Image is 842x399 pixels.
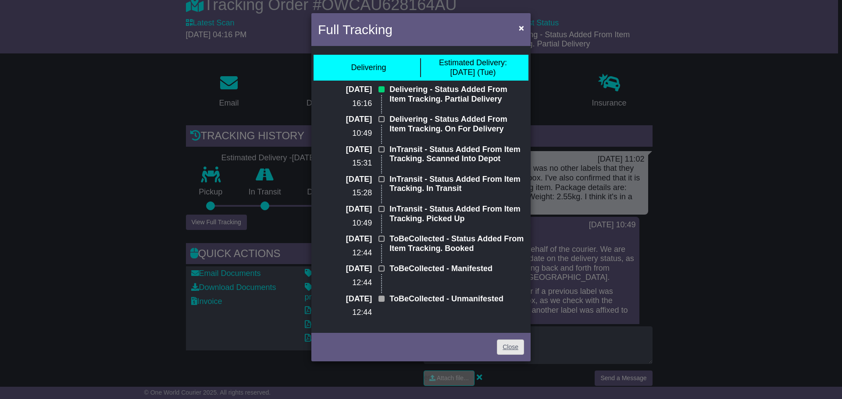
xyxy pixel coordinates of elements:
p: 12:44 [318,308,372,318]
p: [DATE] [318,85,372,95]
p: ToBeCollected - Manifested [389,264,524,274]
p: [DATE] [318,234,372,244]
p: InTransit - Status Added From Item Tracking. Scanned Into Depot [389,145,524,164]
p: 10:49 [318,129,372,138]
p: 12:44 [318,278,372,288]
p: InTransit - Status Added From Item Tracking. Picked Up [389,205,524,223]
p: ToBeCollected - Unmanifested [389,294,524,304]
p: [DATE] [318,264,372,274]
div: [DATE] (Tue) [439,58,507,77]
p: 10:49 [318,219,372,228]
a: Close [497,339,524,355]
p: [DATE] [318,145,372,155]
span: Estimated Delivery: [439,58,507,67]
p: [DATE] [318,115,372,124]
p: [DATE] [318,175,372,184]
button: Close [514,19,528,37]
p: [DATE] [318,205,372,214]
p: 16:16 [318,99,372,109]
span: × [519,23,524,33]
p: [DATE] [318,294,372,304]
p: ToBeCollected - Status Added From Item Tracking. Booked [389,234,524,253]
p: 15:31 [318,159,372,168]
p: 15:28 [318,188,372,198]
div: Delivering [351,63,386,73]
p: 12:44 [318,248,372,258]
p: Delivering - Status Added From Item Tracking. Partial Delivery [389,85,524,104]
p: InTransit - Status Added From Item Tracking. In Transit [389,175,524,194]
p: Delivering - Status Added From Item Tracking. On For Delivery [389,115,524,134]
h4: Full Tracking [318,20,392,39]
